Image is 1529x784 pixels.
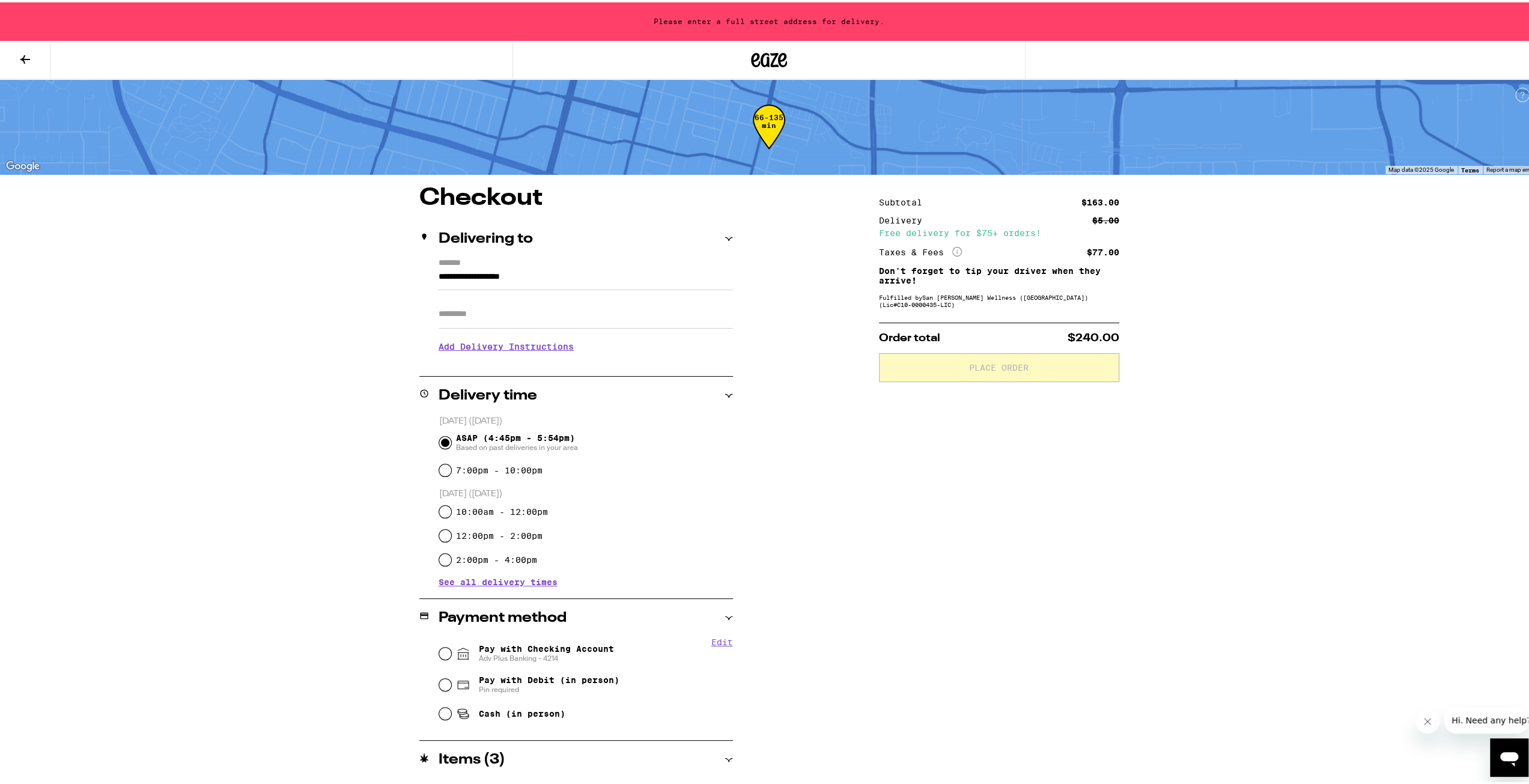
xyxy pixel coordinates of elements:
[3,156,43,172] img: Google
[1087,246,1119,254] div: $77.00
[439,229,533,244] h2: Delivering to
[879,330,940,341] span: Order total
[7,8,87,18] span: Hi. Need any help?
[479,673,619,682] span: Pay with Debit (in person)
[456,553,537,562] label: 2:00pm - 4:00pm
[439,358,733,368] p: We'll contact you at [PHONE_NUMBER] when we arrive
[3,156,43,172] a: Open this area in Google Maps (opens a new window)
[439,576,558,584] button: See all delivery times
[879,245,962,255] div: Taxes & Fees
[969,361,1029,369] span: Place Order
[1068,330,1119,341] span: $240.00
[879,226,1119,235] div: Free delivery for $75+ orders!
[1092,214,1119,222] div: $5.00
[479,707,565,716] span: Cash (in person)
[879,196,931,204] div: Subtotal
[1444,705,1528,731] iframe: Message from company
[879,291,1119,306] div: Fulfilled by San [PERSON_NAME] Wellness ([GEOGRAPHIC_DATA]) (Lic# C10-0000435-LIC )
[456,529,543,538] label: 12:00pm - 2:00pm
[419,184,733,208] h1: Checkout
[879,351,1119,380] button: Place Order
[456,463,543,473] label: 7:00pm - 10:00pm
[456,505,548,514] label: 10:00am - 12:00pm
[1388,164,1454,171] span: Map data ©2025 Google
[1415,707,1439,731] iframe: Close message
[711,635,733,645] button: Edit
[439,413,733,425] p: [DATE] ([DATE])
[439,486,733,497] p: [DATE] ([DATE])
[439,330,733,358] h3: Add Delivery Instructions
[439,609,567,623] h2: Payment method
[479,651,614,661] span: Adv Plus Banking - 4214
[879,214,931,222] div: Delivery
[1461,164,1479,171] a: Terms
[479,642,614,661] span: Pay with Checking Account
[479,682,619,692] span: Pin required
[439,386,537,401] h2: Delivery time
[753,111,785,156] div: 66-135 min
[879,264,1119,283] p: Don't forget to tip your driver when they arrive!
[456,440,578,450] span: Based on past deliveries in your area
[1081,196,1119,204] div: $163.00
[439,750,505,765] h2: Items ( 3 )
[456,431,578,450] span: ASAP (4:45pm - 5:54pm)
[1490,736,1528,774] iframe: Button to launch messaging window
